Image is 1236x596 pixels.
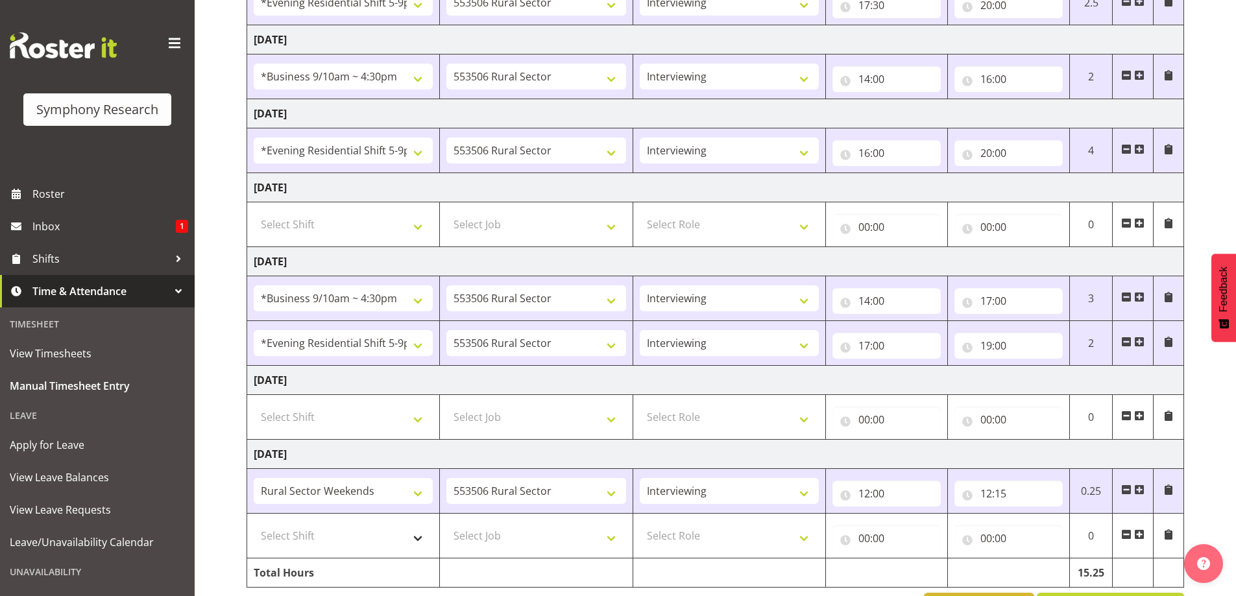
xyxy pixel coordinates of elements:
[10,468,185,487] span: View Leave Balances
[3,370,191,402] a: Manual Timesheet Entry
[247,440,1184,469] td: [DATE]
[1211,254,1236,342] button: Feedback - Show survey
[1069,128,1113,173] td: 4
[1069,395,1113,440] td: 0
[1069,276,1113,321] td: 3
[247,558,440,588] td: Total Hours
[954,333,1063,359] input: Click to select...
[247,366,1184,395] td: [DATE]
[1069,54,1113,99] td: 2
[1197,557,1210,570] img: help-xxl-2.png
[832,333,941,359] input: Click to select...
[1218,267,1230,312] span: Feedback
[1069,202,1113,247] td: 0
[3,402,191,429] div: Leave
[832,407,941,433] input: Click to select...
[832,214,941,240] input: Click to select...
[832,288,941,314] input: Click to select...
[176,220,188,233] span: 1
[10,435,185,455] span: Apply for Leave
[832,140,941,166] input: Click to select...
[36,100,158,119] div: Symphony Research
[3,494,191,526] a: View Leave Requests
[3,311,191,337] div: Timesheet
[1069,514,1113,558] td: 0
[832,481,941,507] input: Click to select...
[247,99,1184,128] td: [DATE]
[954,525,1063,551] input: Click to select...
[954,407,1063,433] input: Click to select...
[3,558,191,585] div: Unavailability
[3,526,191,558] a: Leave/Unavailability Calendar
[954,214,1063,240] input: Click to select...
[247,25,1184,54] td: [DATE]
[1069,469,1113,514] td: 0.25
[954,288,1063,314] input: Click to select...
[10,500,185,519] span: View Leave Requests
[32,184,188,204] span: Roster
[3,337,191,370] a: View Timesheets
[10,344,185,363] span: View Timesheets
[10,32,117,58] img: Rosterit website logo
[1069,558,1113,588] td: 15.25
[32,249,169,268] span: Shifts
[1069,321,1113,366] td: 2
[10,376,185,396] span: Manual Timesheet Entry
[3,461,191,494] a: View Leave Balances
[247,247,1184,276] td: [DATE]
[832,525,941,551] input: Click to select...
[32,281,169,301] span: Time & Attendance
[247,173,1184,202] td: [DATE]
[3,429,191,461] a: Apply for Leave
[954,481,1063,507] input: Click to select...
[32,217,176,236] span: Inbox
[832,66,941,92] input: Click to select...
[954,66,1063,92] input: Click to select...
[954,140,1063,166] input: Click to select...
[10,532,185,552] span: Leave/Unavailability Calendar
